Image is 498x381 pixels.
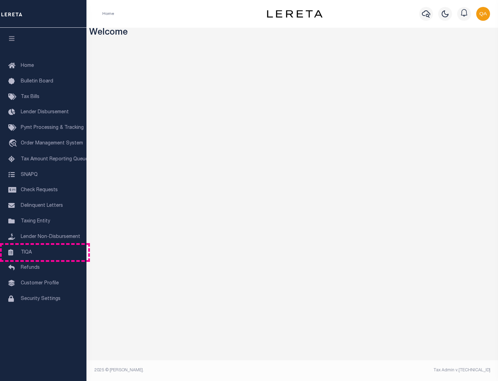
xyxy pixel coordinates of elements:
[8,139,19,148] i: travel_explore
[21,110,69,115] span: Lender Disbursement
[21,234,80,239] span: Lender Non-Disbursement
[21,203,63,208] span: Delinquent Letters
[21,141,83,146] span: Order Management System
[21,281,59,286] span: Customer Profile
[21,219,50,224] span: Taxing Entity
[21,157,88,162] span: Tax Amount Reporting Queue
[21,265,40,270] span: Refunds
[267,10,322,18] img: logo-dark.svg
[21,95,39,99] span: Tax Bills
[476,7,490,21] img: svg+xml;base64,PHN2ZyB4bWxucz0iaHR0cDovL3d3dy53My5vcmcvMjAwMC9zdmciIHBvaW50ZXItZXZlbnRzPSJub25lIi...
[21,172,38,177] span: SNAPQ
[102,11,114,17] li: Home
[89,367,293,373] div: 2025 © [PERSON_NAME].
[21,188,58,193] span: Check Requests
[297,367,490,373] div: Tax Admin v.[TECHNICAL_ID]
[21,125,84,130] span: Pymt Processing & Tracking
[21,79,53,84] span: Bulletin Board
[21,250,32,255] span: TIQA
[21,296,61,301] span: Security Settings
[21,63,34,68] span: Home
[89,28,496,38] h3: Welcome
